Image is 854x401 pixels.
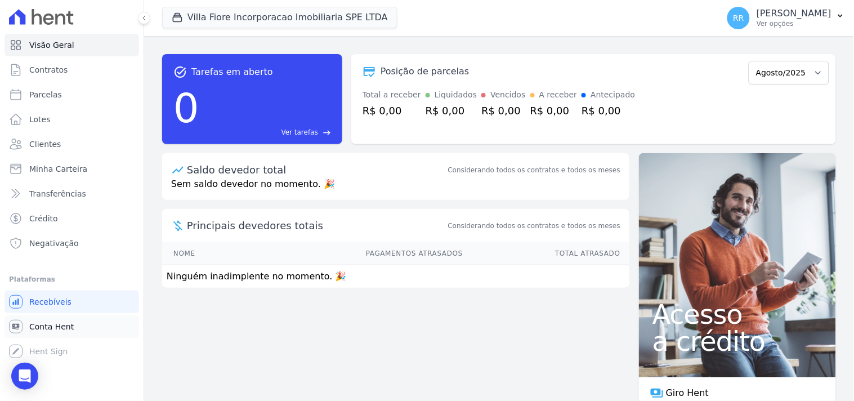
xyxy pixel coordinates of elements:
[757,8,831,19] p: [PERSON_NAME]
[162,242,245,265] th: Nome
[5,182,139,205] a: Transferências
[245,242,463,265] th: Pagamentos Atrasados
[29,213,58,224] span: Crédito
[162,7,397,28] button: Villa Fiore Incorporacao Imobiliaria SPE LTDA
[718,2,854,34] button: RR [PERSON_NAME] Ver opções
[323,128,331,137] span: east
[426,103,477,118] div: R$ 0,00
[29,64,68,75] span: Contratos
[29,89,62,100] span: Parcelas
[733,14,744,22] span: RR
[187,162,446,177] div: Saldo devedor total
[173,79,199,137] div: 0
[363,103,421,118] div: R$ 0,00
[652,328,822,355] span: a crédito
[9,273,135,286] div: Plataformas
[162,177,629,200] p: Sem saldo devedor no momento. 🎉
[490,89,525,101] div: Vencidos
[666,386,709,400] span: Giro Hent
[591,89,635,101] div: Antecipado
[29,139,61,150] span: Clientes
[448,221,620,231] span: Considerando todos os contratos e todos os meses
[5,158,139,180] a: Minha Carteira
[435,89,477,101] div: Liquidados
[448,165,620,175] div: Considerando todos os contratos e todos os meses
[5,34,139,56] a: Visão Geral
[204,127,331,137] a: Ver tarefas east
[29,296,71,308] span: Recebíveis
[582,103,635,118] div: R$ 0,00
[29,163,87,175] span: Minha Carteira
[11,363,38,390] div: Open Intercom Messenger
[5,133,139,155] a: Clientes
[29,39,74,51] span: Visão Geral
[463,242,629,265] th: Total Atrasado
[29,188,86,199] span: Transferências
[281,127,318,137] span: Ver tarefas
[652,301,822,328] span: Acesso
[5,207,139,230] a: Crédito
[29,114,51,125] span: Lotes
[5,315,139,338] a: Conta Hent
[5,232,139,255] a: Negativação
[187,218,446,233] span: Principais devedores totais
[29,321,74,332] span: Conta Hent
[381,65,470,78] div: Posição de parcelas
[5,291,139,313] a: Recebíveis
[5,83,139,106] a: Parcelas
[29,238,79,249] span: Negativação
[363,89,421,101] div: Total a receber
[191,65,273,79] span: Tarefas em aberto
[530,103,578,118] div: R$ 0,00
[539,89,578,101] div: A receber
[5,108,139,131] a: Lotes
[173,65,187,79] span: task_alt
[757,19,831,28] p: Ver opções
[481,103,525,118] div: R$ 0,00
[5,59,139,81] a: Contratos
[162,265,629,288] td: Ninguém inadimplente no momento. 🎉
